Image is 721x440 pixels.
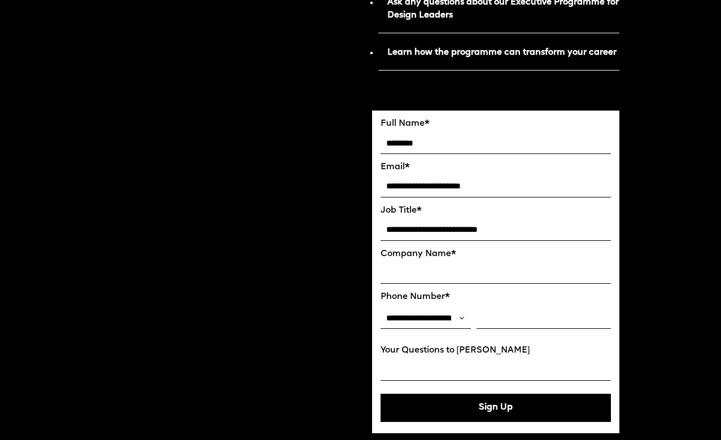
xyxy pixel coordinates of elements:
[381,249,611,259] label: Company Name
[387,49,617,57] strong: Learn how the programme can transform your career
[381,346,611,356] label: Your Questions to [PERSON_NAME]
[381,394,611,422] button: Sign Up
[381,292,611,302] label: Phone Number
[381,119,611,129] label: Full Name
[381,162,611,173] label: Email
[381,206,611,216] label: Job Title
